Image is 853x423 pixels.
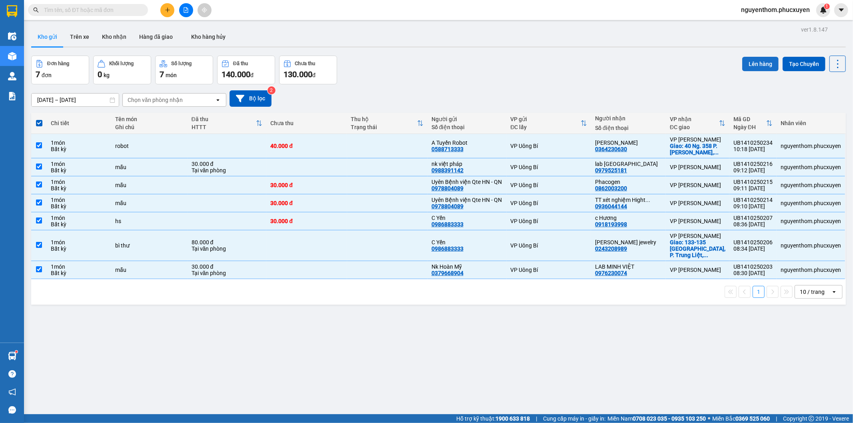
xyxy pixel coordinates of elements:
div: nguyenthom.phucxuyen [781,218,841,224]
div: mẫu [115,164,184,170]
div: 0862003200 [595,185,627,192]
span: search [33,7,39,13]
button: Tạo Chuyến [783,57,825,71]
sup: 1 [15,351,18,353]
img: logo-vxr [7,5,17,17]
div: VP Uông Bí [511,164,587,170]
div: 08:34 [DATE] [733,245,773,252]
span: món [166,72,177,78]
div: 0986883333 [431,245,463,252]
div: Chi tiết [51,120,107,126]
div: 1 món [51,161,107,167]
span: 1 [825,4,828,9]
div: nguyenthom.phucxuyen [781,242,841,249]
input: Select a date range. [32,94,119,106]
span: ... [645,197,650,203]
img: warehouse-icon [8,72,16,80]
th: Toggle SortBy [666,113,729,134]
div: VP [PERSON_NAME] [670,200,725,206]
span: Miền Nam [607,414,706,423]
div: Uyên Bệnh viện Qte HN - QN [431,179,503,185]
button: Hàng đã giao [133,27,179,46]
div: Đã thu [192,116,256,122]
span: ... [714,149,719,156]
span: caret-down [838,6,845,14]
div: 0986883333 [431,221,463,227]
div: Thu hộ [351,116,417,122]
div: Người gửi [431,116,503,122]
strong: 0708 023 035 - 0935 103 250 [633,415,706,422]
span: Miền Bắc [712,414,770,423]
span: message [8,406,16,414]
div: Bất kỳ [51,270,107,276]
span: Hỗ trợ kỹ thuật: [456,414,530,423]
div: Trạng thái [351,124,417,130]
button: Trên xe [64,27,96,46]
div: VP [PERSON_NAME] [670,164,725,170]
div: VP Uông Bí [511,242,587,249]
div: VP Uông Bí [511,143,587,149]
img: warehouse-icon [8,52,16,60]
img: icon-new-feature [820,6,827,14]
button: Kho gửi [31,27,64,46]
div: Tại văn phòng [192,167,263,174]
div: UB1410250207 [733,215,773,221]
div: Phacogen [595,179,662,185]
span: plus [165,7,170,13]
th: Toggle SortBy [507,113,591,134]
div: ver 1.8.147 [801,25,828,34]
div: 1 món [51,215,107,221]
button: plus [160,3,174,17]
div: Bất kỳ [51,203,107,210]
div: Khối lượng [109,61,134,66]
div: A Tuyến Robot [431,140,503,146]
div: 0379668904 [431,270,463,276]
div: robot [115,143,184,149]
div: UB1410250214 [733,197,773,203]
img: warehouse-icon [8,32,16,40]
span: đơn [42,72,52,78]
div: C Yến [431,215,503,221]
button: 1 [753,286,765,298]
div: 0588713333 [431,146,463,152]
span: 7 [160,70,164,79]
div: Mã GD [733,116,766,122]
div: mẫu [115,182,184,188]
span: ⚪️ [708,417,710,420]
svg: open [831,289,837,295]
div: Đơn hàng [47,61,69,66]
div: Bất kỳ [51,167,107,174]
button: Khối lượng0kg [93,56,151,84]
span: | [776,414,777,423]
th: Toggle SortBy [188,113,267,134]
span: kg [104,72,110,78]
div: Bất kỳ [51,146,107,152]
button: Chưa thu130.000đ [279,56,337,84]
svg: open [215,97,221,103]
div: UB1410250203 [733,263,773,270]
button: caret-down [834,3,848,17]
div: nguyenthom.phucxuyen [781,267,841,273]
div: 30.000 đ [192,161,263,167]
div: Người nhận [595,115,662,122]
button: Đã thu140.000đ [217,56,275,84]
div: nguyenthom.phucxuyen [781,200,841,206]
div: LAB MINH VIỆT [595,263,662,270]
div: VP [PERSON_NAME] [670,182,725,188]
div: VP gửi [511,116,581,122]
button: Số lượng7món [155,56,213,84]
div: HTTT [192,124,256,130]
span: 0 [98,70,102,79]
div: 0243208989 [595,245,627,252]
div: 0979525181 [595,167,627,174]
div: Chọn văn phòng nhận [128,96,183,104]
div: 0978804089 [431,185,463,192]
div: VP Uông Bí [511,200,587,206]
div: 40.000 đ [270,143,343,149]
div: Ghi chú [115,124,184,130]
span: đ [312,72,316,78]
div: 08:36 [DATE] [733,221,773,227]
img: solution-icon [8,92,16,100]
div: 1 món [51,140,107,146]
span: ... [703,252,708,258]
